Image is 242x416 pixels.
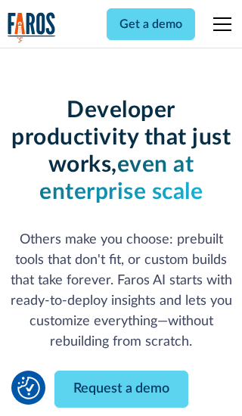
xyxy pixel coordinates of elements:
img: Revisit consent button [17,377,40,399]
a: home [8,12,56,43]
button: Cookie Settings [17,377,40,399]
img: Logo of the analytics and reporting company Faros. [8,12,56,43]
p: Others make you choose: prebuilt tools that don't fit, or custom builds that take forever. Faros ... [8,230,235,352]
strong: Developer productivity that just works, [11,99,231,176]
a: Request a demo [54,371,188,408]
div: menu [204,6,234,42]
a: Get a demo [107,8,195,40]
strong: even at enterprise scale [39,154,203,203]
